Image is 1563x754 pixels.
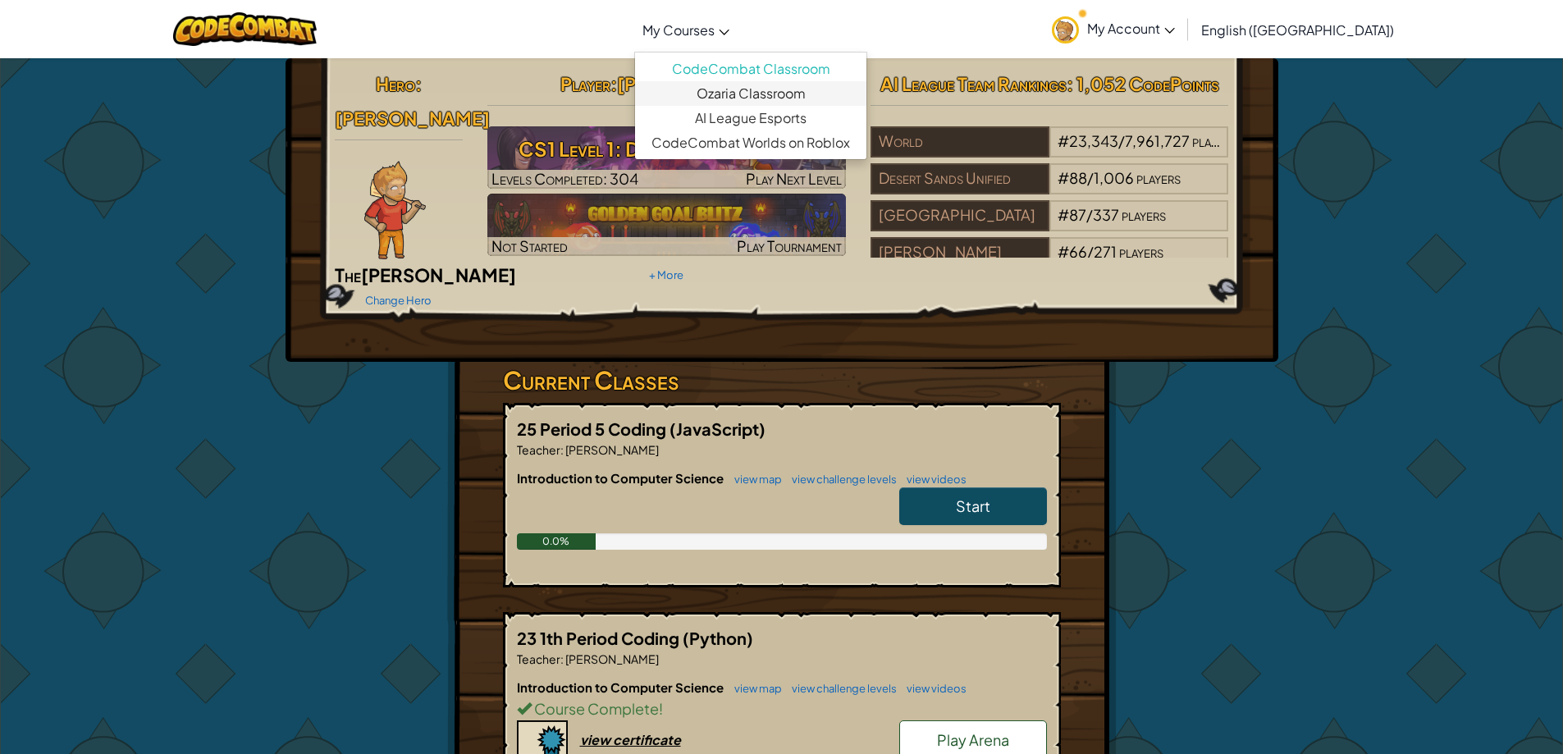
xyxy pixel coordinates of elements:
[956,496,990,515] span: Start
[610,72,617,95] span: :
[361,263,516,286] span: [PERSON_NAME]
[1193,7,1402,52] a: English ([GEOGRAPHIC_DATA])
[1118,131,1125,150] span: /
[1087,168,1094,187] span: /
[880,72,1067,95] span: AI League Team Rankings
[335,263,361,286] span: The
[784,473,897,486] a: view challenge levels
[491,236,568,255] span: Not Started
[517,679,726,695] span: Introduction to Computer Science
[1125,131,1190,150] span: 7,961,727
[871,126,1049,158] div: World
[1201,21,1394,39] span: English ([GEOGRAPHIC_DATA])
[487,194,846,256] img: Golden Goal
[560,72,610,95] span: Player
[1087,20,1175,37] span: My Account
[634,7,738,52] a: My Courses
[365,294,432,307] a: Change Hero
[487,126,846,189] img: CS1 Level 1: Dungeons of Kithgard
[1069,242,1087,261] span: 66
[517,651,560,666] span: Teacher
[642,21,715,39] span: My Courses
[1058,242,1069,261] span: #
[517,470,726,486] span: Introduction to Computer Science
[376,72,415,95] span: Hero
[871,179,1229,198] a: Desert Sands Unified#88/1,006players
[683,628,753,648] span: (Python)
[1094,242,1117,261] span: 271
[726,473,782,486] a: view map
[1069,131,1118,150] span: 23,343
[635,106,866,130] a: AI League Esports
[635,57,866,81] a: CodeCombat Classroom
[415,72,422,95] span: :
[635,81,866,106] a: Ozaria Classroom
[898,682,967,695] a: view videos
[617,72,772,95] span: [PERSON_NAME]
[1093,205,1119,224] span: 337
[1069,205,1086,224] span: 87
[746,169,842,188] span: Play Next Level
[1067,72,1219,95] span: : 1,052 CodePoints
[1086,205,1093,224] span: /
[635,130,866,155] a: CodeCombat Worlds on Roblox
[670,418,766,439] span: (JavaScript)
[1044,3,1183,55] a: My Account
[1136,168,1181,187] span: players
[649,268,683,281] a: + More
[1119,242,1163,261] span: players
[1069,168,1087,187] span: 88
[1058,131,1069,150] span: #
[517,533,596,550] div: 0.0%
[364,161,426,259] img: Ned-Fulmer-Pose.png
[487,126,846,189] a: Play Next Level
[1052,16,1079,43] img: avatar
[564,651,659,666] span: [PERSON_NAME]
[517,731,681,748] a: view certificate
[1094,168,1134,187] span: 1,006
[564,442,659,457] span: [PERSON_NAME]
[580,731,681,748] div: view certificate
[491,169,638,188] span: Levels Completed: 304
[871,216,1229,235] a: [GEOGRAPHIC_DATA]#87/337players
[1122,205,1166,224] span: players
[503,362,1061,399] h3: Current Classes
[871,200,1049,231] div: [GEOGRAPHIC_DATA]
[517,418,670,439] span: 25 Period 5 Coding
[871,142,1229,161] a: World#23,343/7,961,727players
[517,628,683,648] span: 23 1th Period Coding
[871,253,1229,272] a: [PERSON_NAME]#66/271players
[784,682,897,695] a: view challenge levels
[487,194,846,256] a: Not StartedPlay Tournament
[560,651,564,666] span: :
[937,730,1009,749] span: Play Arena
[335,107,490,130] span: [PERSON_NAME]
[898,473,967,486] a: view videos
[560,442,564,457] span: :
[173,12,317,46] img: CodeCombat logo
[1058,168,1069,187] span: #
[726,682,782,695] a: view map
[659,699,663,718] span: !
[737,236,842,255] span: Play Tournament
[1058,205,1069,224] span: #
[532,699,659,718] span: Course Complete
[1087,242,1094,261] span: /
[487,130,846,167] h3: CS1 Level 1: Dungeons of Kithgard
[517,442,560,457] span: Teacher
[871,237,1049,268] div: [PERSON_NAME]
[871,163,1049,194] div: Desert Sands Unified
[1192,131,1236,150] span: players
